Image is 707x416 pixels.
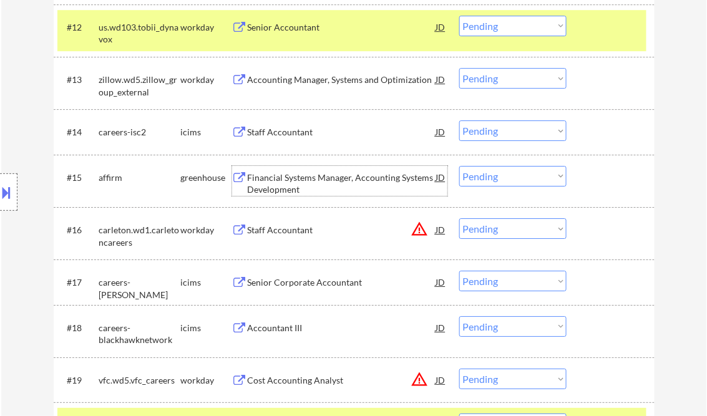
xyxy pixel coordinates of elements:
div: careers-blackhawknetwork [99,322,181,346]
div: Financial Systems Manager, Accounting Systems Development [248,172,436,196]
div: Accounting Manager, Systems and Optimization [248,74,436,86]
div: Cost Accounting Analyst [248,374,436,387]
div: #12 [67,21,89,34]
div: JD [435,316,447,339]
div: workday [181,374,232,387]
div: #13 [67,74,89,86]
div: us.wd103.tobii_dynavox [99,21,181,46]
div: workday [181,21,232,34]
div: workday [181,74,232,86]
div: #18 [67,322,89,334]
div: JD [435,68,447,90]
div: JD [435,120,447,143]
div: JD [435,271,447,293]
div: zillow.wd5.zillow_group_external [99,74,181,98]
div: JD [435,166,447,188]
div: Staff Accountant [248,126,436,138]
div: Senior Accountant [248,21,436,34]
div: Staff Accountant [248,224,436,236]
div: JD [435,218,447,241]
div: JD [435,16,447,38]
div: Accountant III [248,322,436,334]
div: vfc.wd5.vfc_careers [99,374,181,387]
div: icims [181,322,232,334]
div: JD [435,369,447,391]
button: warning_amber [411,220,429,238]
div: #19 [67,374,89,387]
button: warning_amber [411,370,429,388]
div: Senior Corporate Accountant [248,276,436,289]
